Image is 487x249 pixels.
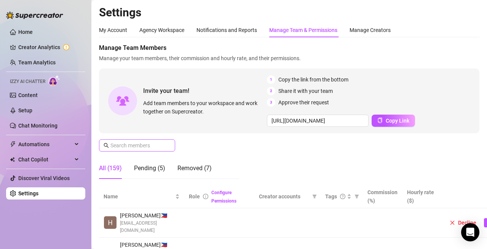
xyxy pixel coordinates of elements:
[18,107,32,113] a: Setup
[10,157,15,162] img: Chat Copilot
[325,192,337,201] span: Tags
[10,141,16,147] span: thunderbolt
[386,118,409,124] span: Copy Link
[402,185,442,208] th: Hourly rate ($)
[450,220,455,225] span: close
[120,211,180,220] span: [PERSON_NAME] 🇵🇭
[196,26,257,34] div: Notifications and Reports
[312,194,317,199] span: filter
[340,194,345,199] span: question-circle
[372,115,415,127] button: Copy Link
[267,75,275,84] span: 1
[104,143,109,148] span: search
[99,164,122,173] div: All (159)
[99,5,479,20] h2: Settings
[269,26,337,34] div: Manage Team & Permissions
[143,99,264,116] span: Add team members to your workspace and work together on Supercreator.
[203,194,208,199] span: info-circle
[211,190,236,204] a: Configure Permissions
[259,192,309,201] span: Creator accounts
[143,86,267,96] span: Invite your team!
[18,29,33,35] a: Home
[99,185,184,208] th: Name
[18,59,56,65] a: Team Analytics
[278,75,348,84] span: Copy the link from the bottom
[278,98,329,107] span: Approve their request
[267,98,275,107] span: 3
[18,138,72,150] span: Automations
[10,78,45,85] span: Izzy AI Chatter
[18,123,57,129] a: Chat Monitoring
[134,164,165,173] div: Pending (5)
[311,191,318,202] span: filter
[447,218,479,227] button: Decline
[48,75,60,86] img: AI Chatter
[18,153,72,166] span: Chat Copilot
[267,87,275,95] span: 2
[353,191,361,202] span: filter
[458,220,476,226] span: Decline
[18,190,38,196] a: Settings
[6,11,63,19] img: logo-BBDzfeDw.svg
[120,220,180,234] span: [EMAIL_ADDRESS][DOMAIN_NAME]
[350,26,391,34] div: Manage Creators
[104,216,117,229] img: Hanz Balistoy
[110,141,164,150] input: Search members
[99,54,479,62] span: Manage your team members, their commission and hourly rate, and their permissions.
[120,241,180,249] span: [PERSON_NAME] 🇵🇭
[18,175,70,181] a: Discover Viral Videos
[278,87,333,95] span: Share it with your team
[377,118,383,123] span: copy
[139,26,184,34] div: Agency Workspace
[363,185,402,208] th: Commission (%)
[18,92,38,98] a: Content
[99,43,479,53] span: Manage Team Members
[18,41,79,53] a: Creator Analytics exclamation-circle
[99,26,127,34] div: My Account
[461,223,479,241] div: Open Intercom Messenger
[177,164,212,173] div: Removed (7)
[104,192,174,201] span: Name
[189,193,200,200] span: Role
[354,194,359,199] span: filter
